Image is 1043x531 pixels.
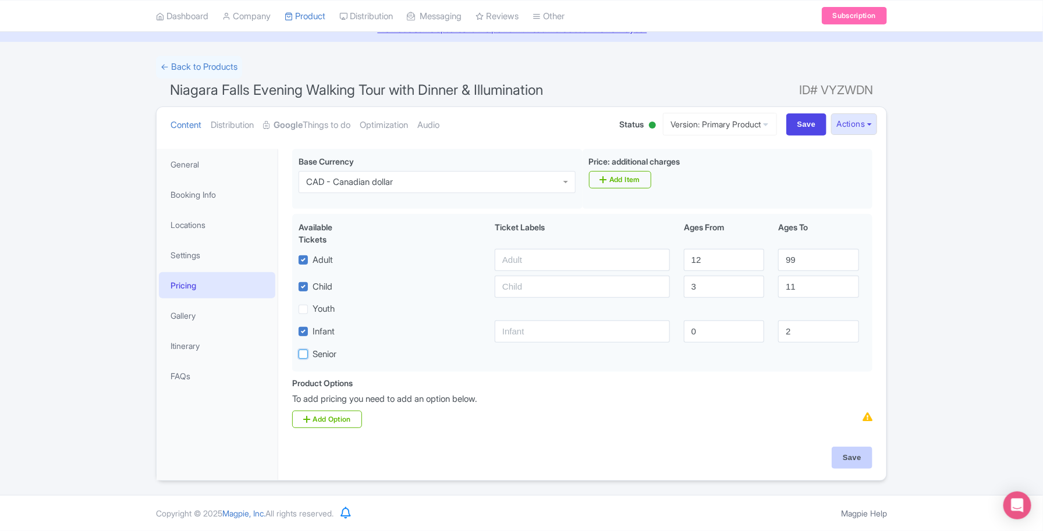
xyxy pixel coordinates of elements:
[495,276,670,298] input: Child
[170,81,543,98] span: Niagara Falls Evening Walking Tour with Dinner & Illumination
[677,221,771,245] div: Ages From
[771,221,865,245] div: Ages To
[786,113,827,136] input: Save
[292,411,362,428] a: Add Option
[313,302,335,316] label: Youth
[274,119,303,132] strong: Google
[647,117,658,135] div: Active
[488,221,677,245] div: Ticket Labels
[313,348,336,361] label: Senior
[159,302,275,329] a: Gallery
[799,79,873,102] span: ID# VYZWDN
[1003,491,1031,519] div: Open Intercom Messenger
[822,7,887,24] a: Subscription
[831,113,877,135] button: Actions
[159,151,275,177] a: General
[589,155,680,168] label: Price: additional charges
[589,171,651,188] a: Add Item
[159,272,275,298] a: Pricing
[495,249,670,271] input: Adult
[156,56,242,79] a: ← Back to Products
[360,107,408,144] a: Optimization
[299,221,361,245] div: Available Tickets
[292,377,353,389] div: Product Options
[263,107,350,144] a: GoogleThings to do
[663,113,777,136] a: Version: Primary Product
[620,118,644,130] span: Status
[292,393,872,406] p: To add pricing you need to add an option below.
[149,507,340,519] div: Copyright © 2025 All rights reserved.
[222,508,265,518] span: Magpie, Inc.
[313,254,333,267] label: Adult
[171,107,201,144] a: Content
[159,212,275,238] a: Locations
[832,447,872,469] input: Save
[159,363,275,389] a: FAQs
[159,333,275,359] a: Itinerary
[159,181,275,208] a: Booking Info
[299,156,354,166] span: Base Currency
[211,107,254,144] a: Distribution
[495,320,670,343] input: Infant
[417,107,439,144] a: Audio
[313,325,335,338] label: Infant
[313,280,332,294] label: Child
[159,242,275,268] a: Settings
[306,177,393,187] div: CAD - Canadian dollar
[841,508,887,518] a: Magpie Help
